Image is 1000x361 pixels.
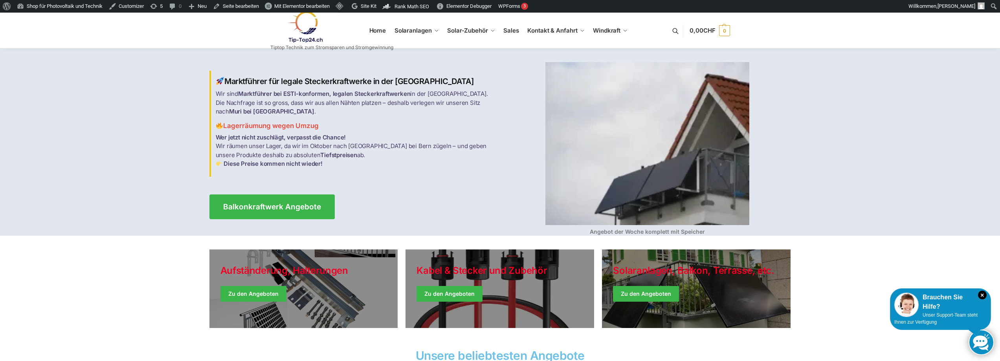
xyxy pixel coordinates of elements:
span: Kontakt & Anfahrt [527,27,577,34]
a: Solar-Zubehör [444,13,498,48]
img: Home 1 [216,77,224,85]
span: Unser Support-Team steht Ihnen zur Verfügung [894,312,978,325]
a: Sales [500,13,522,48]
a: 0,00CHF 0 [690,19,730,42]
img: Solaranlagen, Speicheranlagen und Energiesparprodukte [270,11,339,43]
span: Site Kit [361,3,376,9]
img: Home 3 [216,161,222,167]
span: Mit Elementor bearbeiten [274,3,330,9]
span: Solaranlagen [394,27,432,34]
p: Wir räumen unser Lager, da wir im Oktober nach [GEOGRAPHIC_DATA] bei Bern zügeln – und geben unse... [216,133,495,169]
strong: Tiefstpreisen [320,151,357,159]
i: Schließen [978,291,987,299]
strong: Angebot der Woche komplett mit Speicher [590,228,705,235]
a: Balkonkraftwerk Angebote [209,194,335,219]
span: Sales [503,27,519,34]
h3: Lagerräumung wegen Umzug [216,121,495,131]
a: Holiday Style [209,249,398,328]
span: Windkraft [593,27,620,34]
div: 3 [521,3,528,10]
nav: Cart contents [690,13,730,49]
span: CHF [703,27,716,34]
span: 0,00 [690,27,715,34]
div: Brauchen Sie Hilfe? [894,293,987,312]
img: Customer service [894,293,919,317]
a: Kontakt & Anfahrt [524,13,588,48]
span: Rank Math SEO [394,4,429,9]
a: Solaranlagen [391,13,442,48]
span: Solar-Zubehör [447,27,488,34]
p: Tiptop Technik zum Stromsparen und Stromgewinnung [270,45,393,50]
a: Winter Jackets [602,249,791,328]
img: Home 2 [216,122,223,129]
a: Holiday Style [406,249,594,328]
strong: Wer jetzt nicht zuschlägt, verpasst die Chance! [216,134,346,141]
span: Balkonkraftwerk Angebote [223,203,321,211]
strong: Muri bei [GEOGRAPHIC_DATA] [229,108,314,115]
span: [PERSON_NAME] [938,3,975,9]
img: Benutzerbild von Rupert Spoddig [978,2,985,9]
p: Wir sind in der [GEOGRAPHIC_DATA]. Die Nachfrage ist so gross, dass wir aus allen Nähten platzen ... [216,90,495,116]
strong: Marktführer bei ESTI-konformen, legalen Steckerkraftwerken [238,90,410,97]
h2: Marktführer für legale Steckerkraftwerke in der [GEOGRAPHIC_DATA] [216,77,495,86]
a: Windkraft [590,13,631,48]
img: Home 4 [545,62,749,225]
span: 0 [719,25,730,36]
strong: Diese Preise kommen nicht wieder! [224,160,322,167]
